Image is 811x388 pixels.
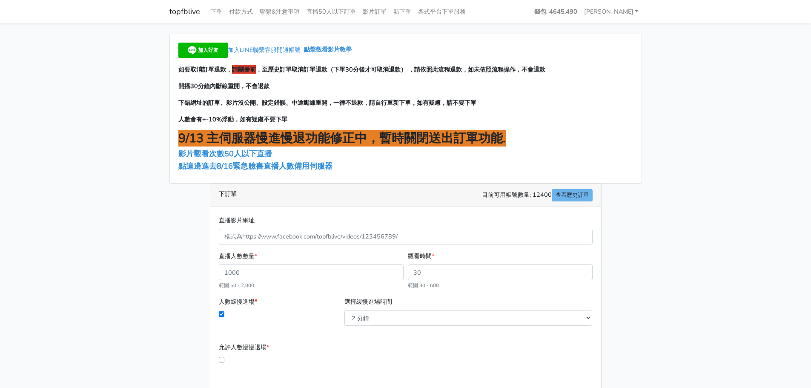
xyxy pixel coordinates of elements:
[224,149,274,159] a: 50人以下直播
[256,65,545,74] span: ，至歷史訂單取消訂單退款（下單30分後才可取消退款） ，請依照此流程退款，如未依照流程操作，不會退款
[303,3,359,20] a: 直播50人以下訂單
[219,229,593,244] input: 格式為https://www.facebook.com/topfblive/videos/123456789/
[531,3,581,20] a: 錢包: 4645.490
[178,43,228,58] img: 加入好友
[169,3,200,20] a: topfblive
[219,264,404,280] input: 1000
[344,297,392,307] label: 選擇緩慢進場時間
[178,98,476,107] span: 下錯網址的訂單、影片沒公開、設定錯誤、中途斷線重開，一律不退款，請自行重新下單，如有疑慮，請不要下單
[232,65,256,74] span: 請關播前
[226,3,256,20] a: 付款方式
[219,297,257,307] label: 人數緩慢進場
[408,264,593,280] input: 30
[178,82,269,90] span: 開播30分鐘內斷線重開，不會退款
[178,65,232,74] span: 如要取消訂單退款，
[482,189,593,201] span: 目前可用帳號數量: 12400
[581,3,642,20] a: [PERSON_NAME]
[408,251,434,261] label: 觀看時間
[415,3,469,20] a: 各式平台下單服務
[178,149,224,159] a: 影片觀看次數
[210,184,601,207] div: 下訂單
[178,161,332,171] a: 點這邊進去8/16緊急臉書直播人數備用伺服器
[552,189,593,201] a: 查看歷史訂單
[207,3,226,20] a: 下單
[256,3,303,20] a: 聯繫&注意事項
[228,46,301,54] span: 加入LINE聯繫客服開通帳號
[408,282,439,289] small: 範圍 30 - 600
[219,282,254,289] small: 範圍 50 - 2,000
[224,149,272,159] span: 50人以下直播
[390,3,415,20] a: 新下單
[304,46,352,54] a: 點擊觀看影片教學
[178,130,506,147] span: 9/13 主伺服器慢進慢退功能修正中，暫時關閉送出訂單功能.
[359,3,390,20] a: 影片訂單
[219,216,255,225] label: 直播影片網址
[178,115,287,124] span: 人數會有+-10%浮動，如有疑慮不要下單
[219,251,257,261] label: 直播人數數量
[534,7,577,16] strong: 錢包: 4645.490
[178,46,304,54] a: 加入LINE聯繫客服開通帳號
[219,342,269,352] label: 允許人數慢慢退場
